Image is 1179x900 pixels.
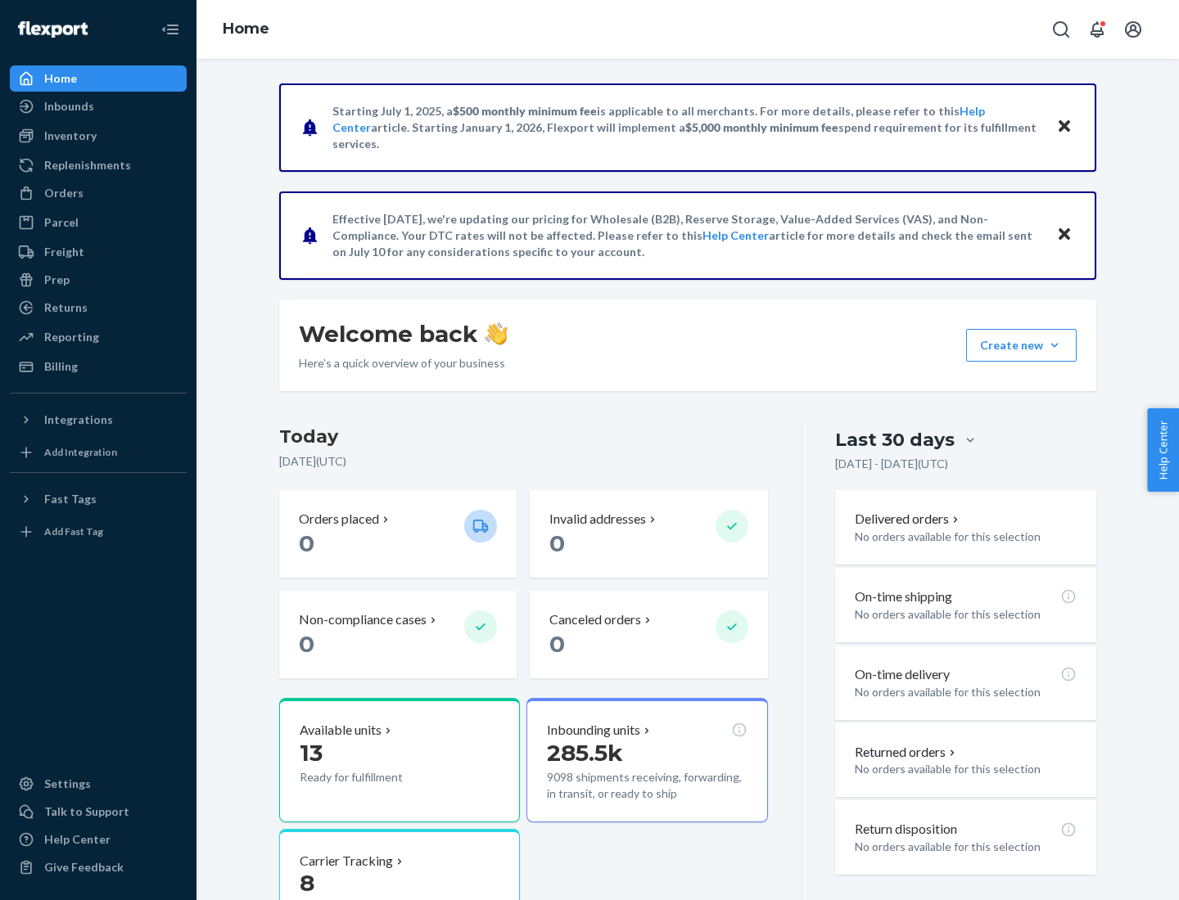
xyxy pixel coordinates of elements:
[966,329,1077,362] button: Create new
[10,324,187,350] a: Reporting
[154,13,187,46] button: Close Navigation
[44,70,77,87] div: Home
[332,103,1041,152] p: Starting July 1, 2025, a is applicable to all merchants. For more details, please refer to this a...
[10,180,187,206] a: Orders
[1054,115,1075,139] button: Close
[10,771,187,797] a: Settings
[855,510,962,529] button: Delivered orders
[10,353,187,380] a: Billing
[549,630,565,658] span: 0
[855,606,1077,623] p: No orders available for this selection
[44,445,117,459] div: Add Integration
[299,630,314,658] span: 0
[44,412,113,428] div: Integrations
[279,453,768,470] p: [DATE] ( UTC )
[835,456,948,472] p: [DATE] - [DATE] ( UTC )
[547,721,640,740] p: Inbounding units
[223,20,269,38] a: Home
[549,529,565,557] span: 0
[855,820,957,839] p: Return disposition
[1081,13,1113,46] button: Open notifications
[855,743,959,762] button: Returned orders
[332,211,1041,260] p: Effective [DATE], we're updating our pricing for Wholesale (B2B), Reserve Storage, Value-Added Se...
[10,239,187,265] a: Freight
[10,93,187,119] a: Inbounds
[10,519,187,545] a: Add Fast Tag
[10,123,187,149] a: Inventory
[44,358,78,375] div: Billing
[10,295,187,321] a: Returns
[44,98,94,115] div: Inbounds
[1045,13,1077,46] button: Open Search Box
[1054,223,1075,247] button: Close
[10,267,187,293] a: Prep
[44,244,84,260] div: Freight
[44,272,70,288] div: Prep
[855,839,1077,855] p: No orders available for this selection
[855,761,1077,777] p: No orders available for this selection
[300,769,451,785] p: Ready for fulfillment
[10,65,187,92] a: Home
[485,322,508,345] img: hand-wave emoji
[44,859,124,875] div: Give Feedback
[300,721,382,740] p: Available units
[547,769,747,802] p: 9098 shipments receiving, forwarding, in transit, or ready to ship
[279,591,517,678] button: Non-compliance cases 0
[299,510,379,529] p: Orders placed
[10,486,187,512] button: Fast Tags
[835,427,955,452] div: Last 30 days
[299,319,508,349] h1: Welcome back
[44,299,88,316] div: Returns
[1117,13,1150,46] button: Open account menu
[1147,408,1179,492] button: Help Center
[10,826,187,853] a: Help Center
[685,120,838,134] span: $5,000 monthly minimum fee
[44,776,91,792] div: Settings
[279,424,768,450] h3: Today
[44,803,129,820] div: Talk to Support
[18,21,88,38] img: Flexport logo
[44,214,79,231] div: Parcel
[855,587,952,606] p: On-time shipping
[300,869,314,897] span: 8
[44,185,84,201] div: Orders
[855,684,1077,700] p: No orders available for this selection
[44,128,97,144] div: Inventory
[10,209,187,236] a: Parcel
[44,831,111,848] div: Help Center
[530,490,767,578] button: Invalid addresses 0
[300,739,323,767] span: 13
[10,152,187,178] a: Replenishments
[279,698,520,822] button: Available units13Ready for fulfillment
[549,510,646,529] p: Invalid addresses
[299,529,314,557] span: 0
[10,854,187,880] button: Give Feedback
[10,407,187,433] button: Integrations
[10,439,187,466] a: Add Integration
[855,529,1077,545] p: No orders available for this selection
[702,228,769,242] a: Help Center
[279,490,517,578] button: Orders placed 0
[453,104,597,118] span: $500 monthly minimum fee
[547,739,623,767] span: 285.5k
[44,524,103,538] div: Add Fast Tag
[299,355,508,371] p: Here’s a quick overview of your business
[44,491,97,507] div: Fast Tags
[526,698,767,822] button: Inbounding units285.5k9098 shipments receiving, forwarding, in transit, or ready to ship
[10,799,187,825] a: Talk to Support
[44,157,131,173] div: Replenishments
[210,6,282,53] ol: breadcrumbs
[299,610,427,629] p: Non-compliance cases
[549,610,641,629] p: Canceled orders
[855,665,950,684] p: On-time delivery
[44,329,99,345] div: Reporting
[530,591,767,678] button: Canceled orders 0
[300,852,393,871] p: Carrier Tracking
